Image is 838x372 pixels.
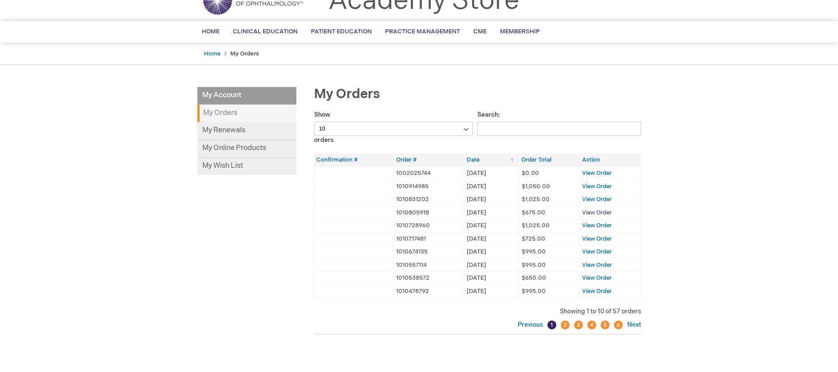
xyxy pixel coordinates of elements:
[314,111,473,144] label: Show orders
[202,28,220,35] span: Home
[394,272,464,285] td: 1010538572
[587,321,596,329] a: 4
[518,321,545,328] a: Previous
[582,183,612,190] a: View Order
[197,122,296,140] a: My Renewals
[311,28,372,35] span: Patient Education
[314,122,473,136] select: Showorders
[394,258,464,272] td: 1010557114
[582,261,612,269] a: View Order
[464,193,519,206] td: [DATE]
[464,272,519,285] td: [DATE]
[477,122,641,136] input: Search:
[582,196,612,203] a: View Order
[314,86,380,102] span: My Orders
[464,285,519,298] td: [DATE]
[522,196,550,203] span: $1,025.00
[582,235,612,242] a: View Order
[477,111,641,132] label: Search:
[197,105,296,122] strong: My Orders
[582,209,612,216] a: View Order
[522,274,546,281] span: $650.00
[580,154,641,166] th: Action: activate to sort column ascending
[464,206,519,219] td: [DATE]
[547,321,556,329] a: 1
[464,245,519,259] td: [DATE]
[522,261,546,269] span: $995.00
[561,321,570,329] a: 2
[464,180,519,193] td: [DATE]
[522,248,546,255] span: $995.00
[394,245,464,259] td: 1010674135
[473,28,487,35] span: CME
[522,183,550,190] span: $1,050.00
[314,307,641,316] div: Showing 1 to 10 of 57 orders
[522,209,545,216] span: $675.00
[582,170,612,177] a: View Order
[601,321,610,329] a: 5
[464,232,519,245] td: [DATE]
[204,50,220,57] a: Home
[519,154,579,166] th: Order Total: activate to sort column ascending
[385,28,460,35] span: Practice Management
[614,321,623,329] a: 6
[394,206,464,219] td: 1010805918
[625,321,641,328] a: Next
[464,219,519,233] td: [DATE]
[582,288,612,295] a: View Order
[522,222,550,229] span: $1,025.00
[197,140,296,158] a: My Online Products
[314,154,394,166] th: Confirmation #: activate to sort column ascending
[394,285,464,298] td: 1010478792
[522,288,546,295] span: $995.00
[394,193,464,206] td: 1010831202
[394,154,464,166] th: Order #: activate to sort column ascending
[197,158,296,175] a: My Wish List
[230,50,259,57] strong: My Orders
[522,170,539,177] span: $0.00
[464,258,519,272] td: [DATE]
[582,222,612,229] a: View Order
[394,219,464,233] td: 1010728960
[464,154,519,166] th: Date: activate to sort column ascending
[500,28,540,35] span: Membership
[233,28,298,35] span: Clinical Education
[582,248,612,255] a: View Order
[394,180,464,193] td: 1010914985
[582,274,612,281] a: View Order
[394,166,464,180] td: 1002025744
[574,321,583,329] a: 3
[522,235,545,242] span: $725.00
[464,166,519,180] td: [DATE]
[394,232,464,245] td: 1010717481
